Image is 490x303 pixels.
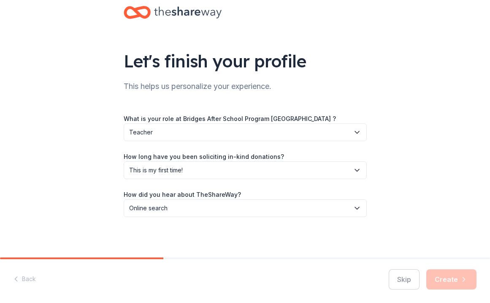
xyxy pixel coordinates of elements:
span: This is my first time! [129,165,349,175]
button: This is my first time! [124,161,367,179]
span: Online search [129,203,349,213]
div: This helps us personalize your experience. [124,80,367,93]
button: Teacher [124,123,367,141]
label: What is your role at Bridges After School Program [GEOGRAPHIC_DATA] ? [124,115,336,123]
span: Teacher [129,127,349,137]
button: Online search [124,199,367,217]
label: How did you hear about TheShareWay? [124,190,241,199]
label: How long have you been soliciting in-kind donations? [124,153,284,161]
div: Let's finish your profile [124,49,367,73]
